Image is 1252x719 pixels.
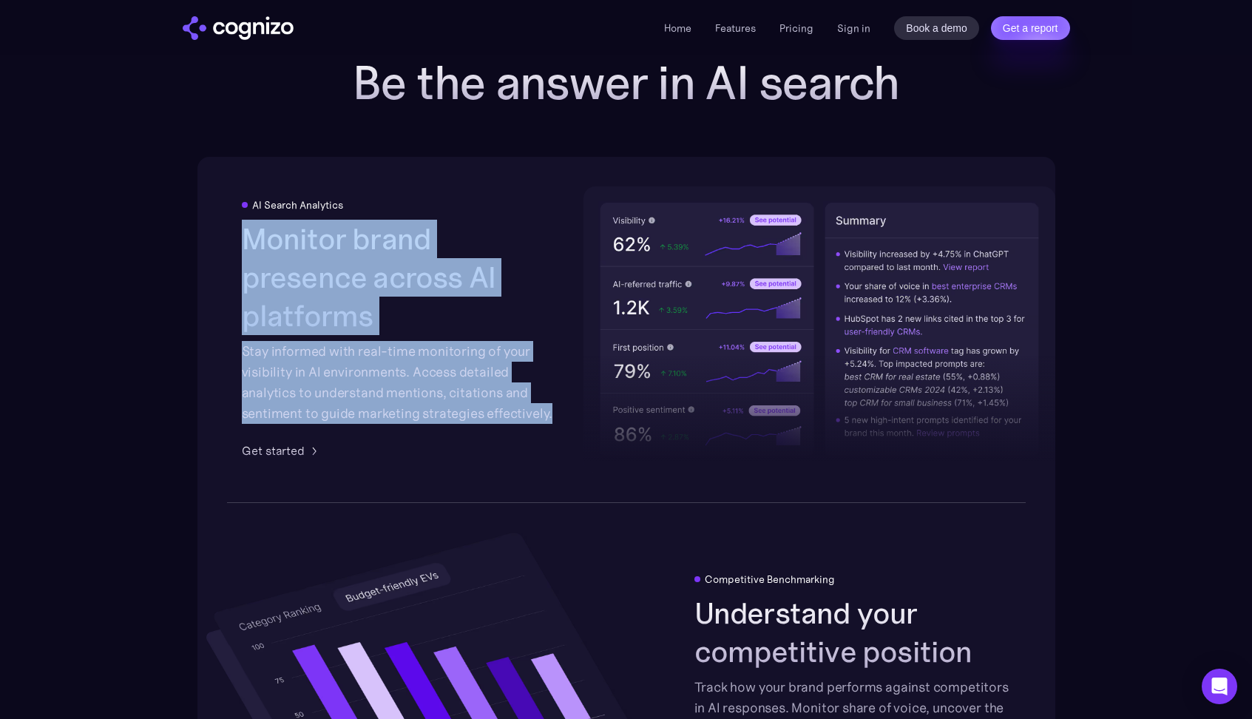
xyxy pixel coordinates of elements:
[183,16,294,40] a: home
[694,594,1011,671] h2: Understand your competitive position
[242,341,558,424] div: Stay informed with real-time monitoring of your visibility in AI environments. Access detailed an...
[242,442,305,459] div: Get started
[183,16,294,40] img: cognizo logo
[779,21,813,35] a: Pricing
[837,19,870,37] a: Sign in
[894,16,979,40] a: Book a demo
[991,16,1070,40] a: Get a report
[252,199,343,211] div: AI Search Analytics
[715,21,756,35] a: Features
[242,220,558,335] h2: Monitor brand presence across AI platforms
[705,573,835,585] div: Competitive Benchmarking
[583,186,1055,473] img: AI visibility metrics performance insights
[242,442,322,459] a: Get started
[331,56,922,109] h2: Be the answer in AI search
[1202,669,1237,704] div: Open Intercom Messenger
[664,21,691,35] a: Home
